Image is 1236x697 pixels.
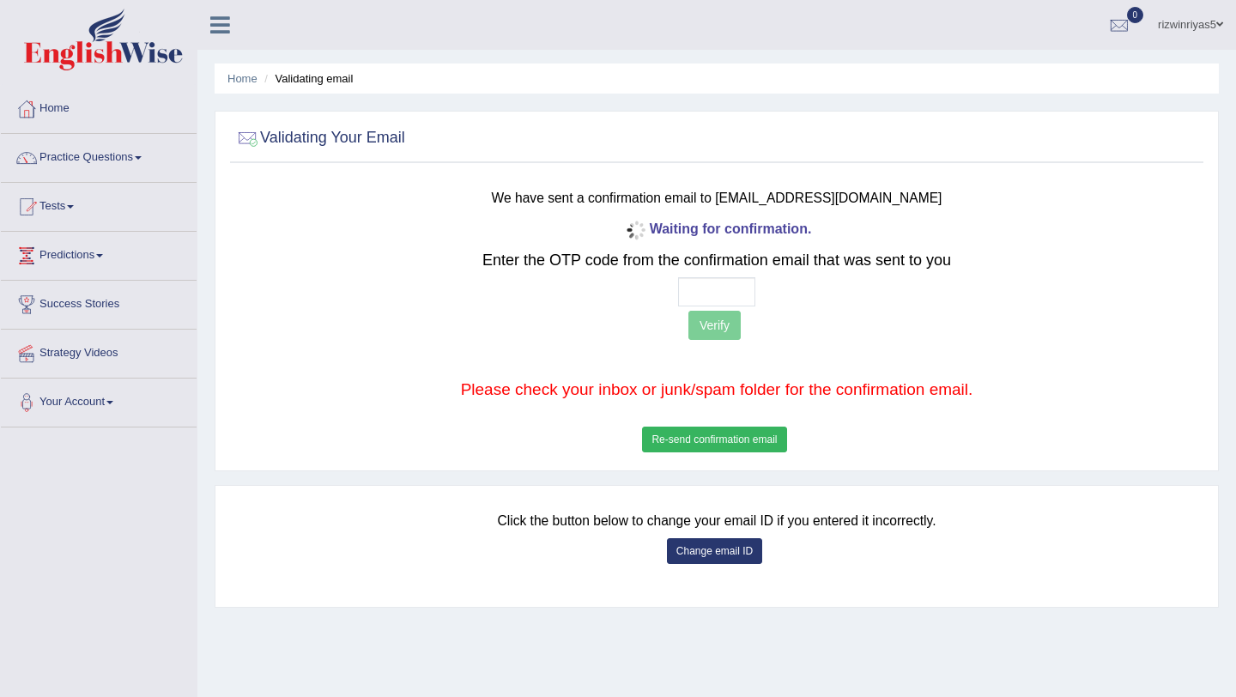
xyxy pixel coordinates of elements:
small: We have sent a confirmation email to [EMAIL_ADDRESS][DOMAIN_NAME] [492,191,942,205]
a: Tests [1,183,197,226]
a: Practice Questions [1,134,197,177]
li: Validating email [260,70,353,87]
img: icon-progress-circle-small.gif [622,216,650,244]
p: Please check your inbox or junk/spam folder for the confirmation email. [316,378,1117,402]
a: Predictions [1,232,197,275]
a: Strategy Videos [1,330,197,373]
b: Waiting for confirmation. [622,221,812,236]
a: Your Account [1,379,197,421]
small: Click the button below to change your email ID if you entered it incorrectly. [497,513,936,528]
span: 0 [1127,7,1144,23]
a: Home [1,85,197,128]
h2: Validating Your Email [234,125,405,151]
a: Home [227,72,257,85]
h2: Enter the OTP code from the confirmation email that was sent to you [316,252,1117,270]
button: Re-send confirmation email [642,427,786,452]
a: Success Stories [1,281,197,324]
button: Change email ID [667,538,762,564]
